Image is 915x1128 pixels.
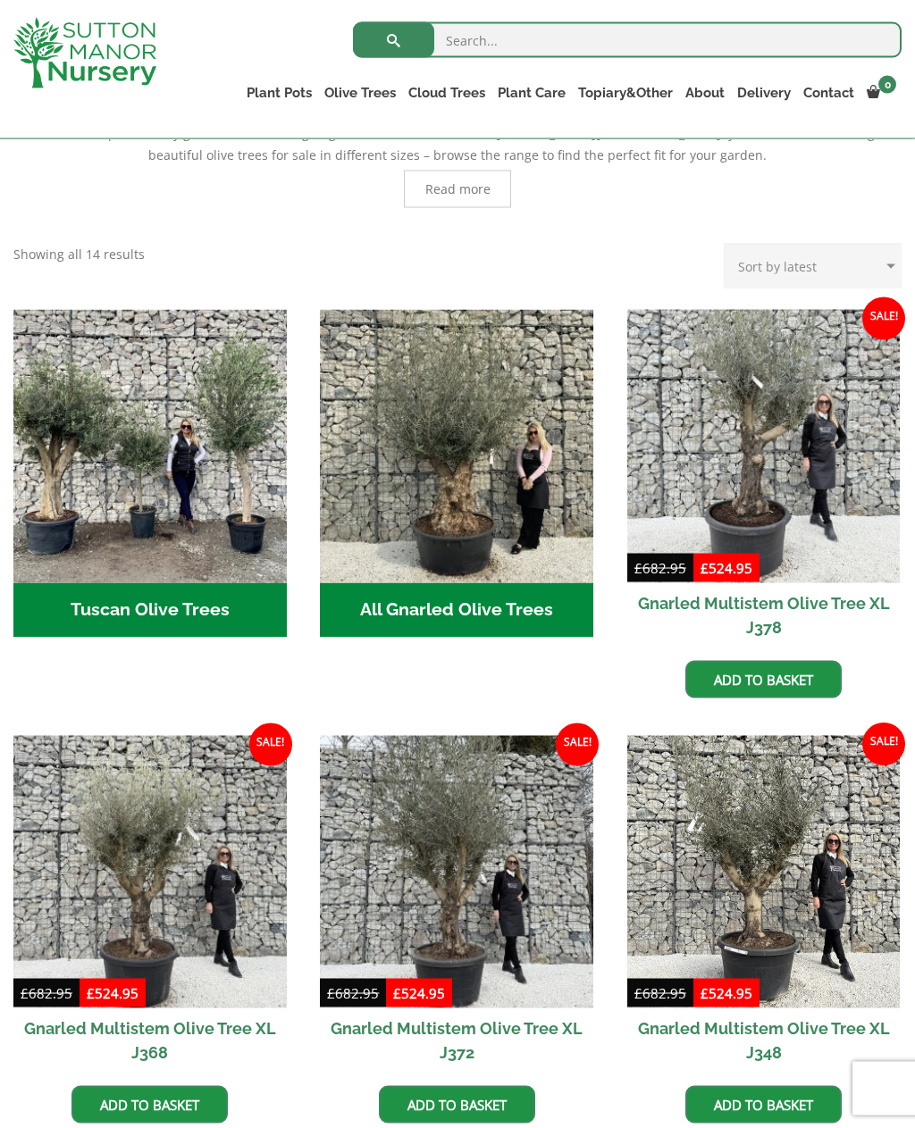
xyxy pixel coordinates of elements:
[862,297,905,340] span: Sale!
[402,80,491,105] a: Cloud Trees
[724,244,902,288] select: Shop order
[627,1008,901,1073] h2: Gnarled Multistem Olive Tree XL J348
[13,736,287,1074] a: Sale! Gnarled Multistem Olive Tree XL J368
[701,559,752,577] bdi: 524.95
[353,22,902,58] input: Search...
[21,984,29,1002] span: £
[13,310,287,583] img: Tuscan Olive Trees
[320,310,593,583] img: All Gnarled Olive Trees
[13,18,156,88] img: logo
[634,984,686,1002] bdi: 682.95
[491,80,572,105] a: Plant Care
[21,984,72,1002] bdi: 682.95
[634,559,642,577] span: £
[13,244,145,265] p: Showing all 14 results
[634,984,642,1002] span: £
[679,80,731,105] a: About
[797,80,860,105] a: Contact
[87,984,95,1002] span: £
[327,984,335,1002] span: £
[685,661,842,698] a: Add to basket: “Gnarled Multistem Olive Tree XL J378”
[627,310,901,648] a: Sale! Gnarled Multistem Olive Tree XL J378
[87,984,139,1002] bdi: 524.95
[320,583,593,639] h2: All Gnarled Olive Trees
[318,80,402,105] a: Olive Trees
[731,80,797,105] a: Delivery
[701,559,709,577] span: £
[701,984,709,1002] span: £
[320,736,593,1074] a: Sale! Gnarled Multistem Olive Tree XL J372
[627,583,901,648] h2: Gnarled Multistem Olive Tree XL J378
[13,583,287,639] h2: Tuscan Olive Trees
[572,80,679,105] a: Topiary&Other
[13,1008,287,1073] h2: Gnarled Multistem Olive Tree XL J368
[320,310,593,638] a: Visit product category All Gnarled Olive Trees
[634,559,686,577] bdi: 682.95
[627,736,901,1074] a: Sale! Gnarled Multistem Olive Tree XL J348
[878,76,896,94] span: 0
[71,1086,228,1124] a: Add to basket: “Gnarled Multistem Olive Tree XL J368”
[379,1086,535,1124] a: Add to basket: “Gnarled Multistem Olive Tree XL J372”
[627,736,901,1009] img: Gnarled Multistem Olive Tree XL J348
[240,80,318,105] a: Plant Pots
[425,183,491,196] span: Read more
[393,984,445,1002] bdi: 524.95
[860,80,902,105] a: 0
[13,310,287,638] a: Visit product category Tuscan Olive Trees
[320,736,593,1009] img: Gnarled Multistem Olive Tree XL J372
[320,1008,593,1073] h2: Gnarled Multistem Olive Tree XL J372
[685,1086,842,1124] a: Add to basket: “Gnarled Multistem Olive Tree XL J348”
[701,984,752,1002] bdi: 524.95
[627,310,901,583] img: Gnarled Multistem Olive Tree XL J378
[393,984,401,1002] span: £
[249,723,292,766] span: Sale!
[13,736,287,1009] img: Gnarled Multistem Olive Tree XL J368
[862,723,905,766] span: Sale!
[327,984,379,1002] bdi: 682.95
[556,723,599,766] span: Sale!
